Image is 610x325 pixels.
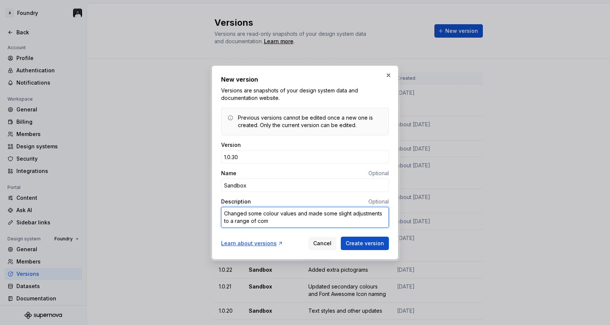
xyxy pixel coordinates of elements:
[341,237,389,250] button: Create version
[238,114,383,129] div: Previous versions cannot be edited once a new one is created. Only the current version can be edi...
[368,170,389,176] span: Optional
[221,87,389,102] p: Versions are snapshots of your design system data and documentation website.
[313,240,331,247] span: Cancel
[368,198,389,205] span: Optional
[221,141,241,149] label: Version
[221,207,389,228] textarea: Changed some colour values and made some slight adjustments to a range of co
[221,170,236,177] label: Name
[221,240,283,247] a: Learn about versions
[346,240,384,247] span: Create version
[221,75,389,84] h2: New version
[308,237,336,250] button: Cancel
[221,150,389,164] input: e.g. 0.8.1
[221,198,251,205] label: Description
[221,179,389,192] input: e.g. Arctic fox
